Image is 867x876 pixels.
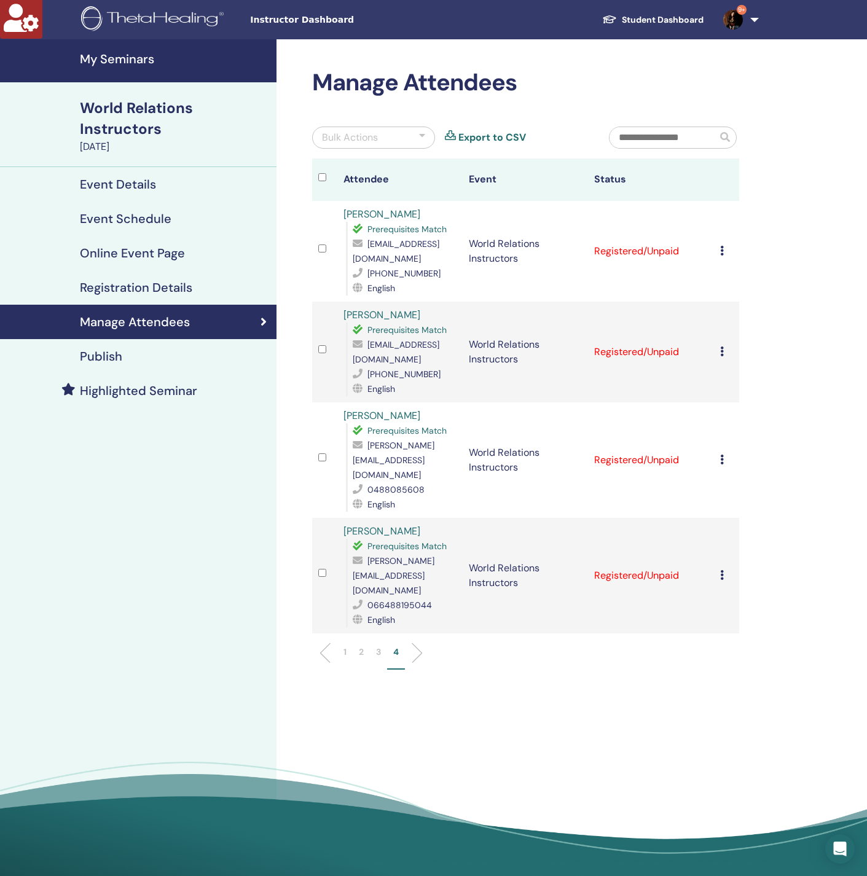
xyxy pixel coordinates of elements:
[322,130,378,145] div: Bulk Actions
[367,600,432,611] span: 066488195044
[588,158,713,201] th: Status
[393,646,399,659] p: 4
[250,14,434,26] span: Instructor Dashboard
[359,646,364,659] p: 2
[80,383,197,398] h4: Highlighted Seminar
[367,499,395,510] span: English
[463,402,588,518] td: World Relations Instructors
[80,177,156,192] h4: Event Details
[376,646,381,659] p: 3
[458,130,526,145] a: Export to CSV
[367,324,447,335] span: Prerequisites Match
[353,555,434,596] span: [PERSON_NAME][EMAIL_ADDRESS][DOMAIN_NAME]
[367,541,447,552] span: Prerequisites Match
[353,339,439,365] span: [EMAIL_ADDRESS][DOMAIN_NAME]
[343,525,420,538] a: [PERSON_NAME]
[343,409,420,422] a: [PERSON_NAME]
[367,224,447,235] span: Prerequisites Match
[343,646,347,659] p: 1
[463,302,588,402] td: World Relations Instructors
[80,98,269,139] div: World Relations Instructors
[367,268,441,279] span: [PHONE_NUMBER]
[353,238,439,264] span: [EMAIL_ADDRESS][DOMAIN_NAME]
[367,383,395,394] span: English
[343,208,420,221] a: [PERSON_NAME]
[367,425,447,436] span: Prerequisites Match
[80,349,122,364] h4: Publish
[825,834,855,864] div: Open Intercom Messenger
[367,614,395,625] span: English
[80,52,269,66] h4: My Seminars
[312,69,739,97] h2: Manage Attendees
[81,6,228,34] img: logo.png
[80,211,171,226] h4: Event Schedule
[80,315,190,329] h4: Manage Attendees
[353,440,434,480] span: [PERSON_NAME][EMAIL_ADDRESS][DOMAIN_NAME]
[602,14,617,25] img: graduation-cap-white.svg
[80,139,269,154] div: [DATE]
[723,10,743,29] img: default.jpg
[73,98,277,154] a: World Relations Instructors[DATE]
[737,5,747,15] span: 9+
[463,158,588,201] th: Event
[592,9,713,31] a: Student Dashboard
[367,283,395,294] span: English
[367,484,425,495] span: 0488085608
[463,201,588,302] td: World Relations Instructors
[337,158,463,201] th: Attendee
[367,369,441,380] span: [PHONE_NUMBER]
[463,518,588,633] td: World Relations Instructors
[343,308,420,321] a: [PERSON_NAME]
[80,280,192,295] h4: Registration Details
[80,246,185,260] h4: Online Event Page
